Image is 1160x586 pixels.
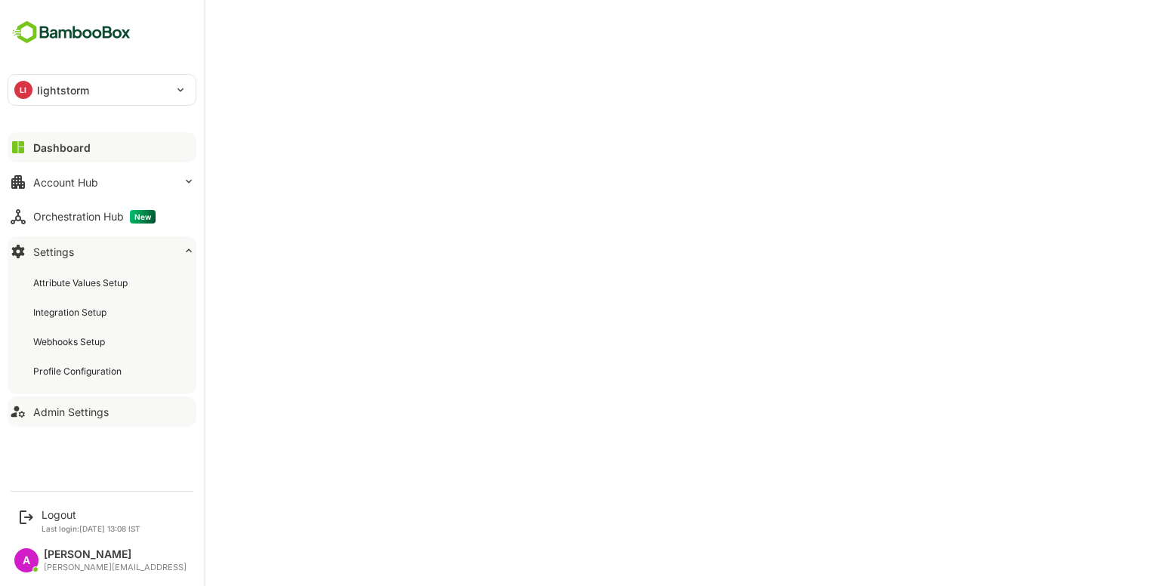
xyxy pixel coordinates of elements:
[44,563,187,572] div: [PERSON_NAME][EMAIL_ADDRESS]
[42,524,140,533] p: Last login: [DATE] 13:08 IST
[33,365,125,378] div: Profile Configuration
[14,548,39,572] div: A
[33,335,108,348] div: Webhooks Setup
[8,236,196,267] button: Settings
[14,81,32,99] div: LI
[33,141,91,154] div: Dashboard
[8,202,196,232] button: Orchestration HubNew
[33,245,74,258] div: Settings
[8,167,196,197] button: Account Hub
[8,18,135,47] img: BambooboxFullLogoMark.5f36c76dfaba33ec1ec1367b70bb1252.svg
[33,406,109,418] div: Admin Settings
[37,82,89,98] p: lightstorm
[33,306,110,319] div: Integration Setup
[33,276,131,289] div: Attribute Values Setup
[8,396,196,427] button: Admin Settings
[44,548,187,561] div: [PERSON_NAME]
[8,75,196,105] div: LIlightstorm
[33,210,156,224] div: Orchestration Hub
[42,508,140,521] div: Logout
[130,210,156,224] span: New
[33,176,98,189] div: Account Hub
[8,132,196,162] button: Dashboard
